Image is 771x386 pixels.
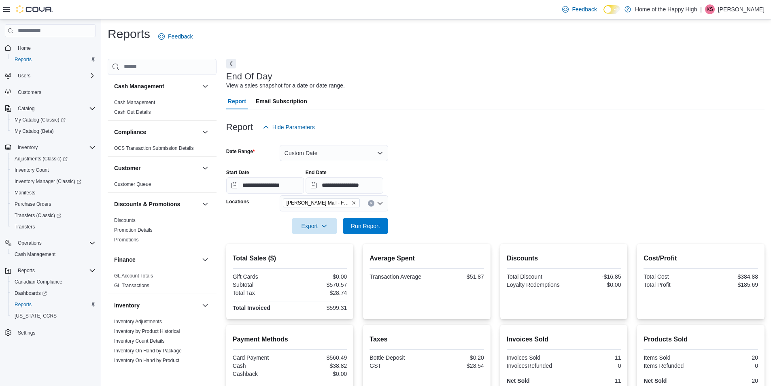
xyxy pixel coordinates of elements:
[11,199,55,209] a: Purchase Orders
[11,211,64,220] a: Transfers (Classic)
[291,290,347,296] div: $28.74
[226,81,345,90] div: View a sales snapshot for a date or date range.
[108,143,217,156] div: Compliance
[644,363,699,369] div: Items Refunded
[429,273,484,280] div: $51.87
[114,256,136,264] h3: Finance
[226,72,272,81] h3: End Of Day
[15,167,49,173] span: Inventory Count
[15,328,38,338] a: Settings
[11,250,59,259] a: Cash Management
[16,5,53,13] img: Cova
[18,73,30,79] span: Users
[15,279,62,285] span: Canadian Compliance
[15,301,32,308] span: Reports
[291,305,347,311] div: $599.31
[11,288,50,298] a: Dashboards
[343,218,388,234] button: Run Report
[644,354,699,361] div: Items Sold
[644,377,667,384] strong: Net Sold
[11,288,96,298] span: Dashboards
[233,273,288,280] div: Gift Cards
[8,310,99,322] button: [US_STATE] CCRS
[11,222,96,232] span: Transfers
[200,301,210,310] button: Inventory
[114,128,199,136] button: Compliance
[8,176,99,187] a: Inventory Manager (Classic)
[15,313,57,319] span: [US_STATE] CCRS
[11,177,96,186] span: Inventory Manager (Classic)
[429,354,484,361] div: $0.20
[377,200,383,207] button: Open list of options
[272,123,315,131] span: Hide Parameters
[114,128,146,136] h3: Compliance
[8,126,99,137] button: My Catalog (Beta)
[291,371,347,377] div: $0.00
[114,301,199,309] button: Inventory
[15,87,45,97] a: Customers
[8,187,99,198] button: Manifests
[11,311,60,321] a: [US_STATE] CCRS
[114,100,155,105] a: Cash Management
[18,89,41,96] span: Customers
[15,266,96,275] span: Reports
[370,335,484,344] h2: Taxes
[8,276,99,288] button: Canadian Compliance
[233,282,288,288] div: Subtotal
[114,109,151,115] span: Cash Out Details
[644,335,758,344] h2: Products Sold
[15,156,68,162] span: Adjustments (Classic)
[2,142,99,153] button: Inventory
[370,354,425,361] div: Bottle Deposit
[565,363,621,369] div: 0
[233,371,288,377] div: Cashback
[108,98,217,120] div: Cash Management
[200,163,210,173] button: Customer
[703,282,758,288] div: $185.69
[233,335,347,344] h2: Payment Methods
[15,266,38,275] button: Reports
[507,377,530,384] strong: Net Sold
[114,319,162,324] a: Inventory Adjustments
[11,300,96,309] span: Reports
[2,42,99,54] button: Home
[168,32,193,41] span: Feedback
[306,169,327,176] label: End Date
[11,300,35,309] a: Reports
[114,82,164,90] h3: Cash Management
[155,28,196,45] a: Feedback
[11,55,96,64] span: Reports
[256,93,307,109] span: Email Subscription
[200,81,210,91] button: Cash Management
[15,290,47,296] span: Dashboards
[228,93,246,109] span: Report
[700,4,702,14] p: |
[2,86,99,98] button: Customers
[15,71,34,81] button: Users
[280,145,388,161] button: Custom Date
[572,5,597,13] span: Feedback
[114,181,151,188] span: Customer Queue
[565,282,621,288] div: $0.00
[429,363,484,369] div: $28.54
[15,224,35,230] span: Transfers
[351,222,380,230] span: Run Report
[705,4,715,14] div: Kaysi Strome
[114,99,155,106] span: Cash Management
[200,199,210,209] button: Discounts & Promotions
[226,169,249,176] label: Start Date
[507,354,562,361] div: Invoices Sold
[368,200,374,207] button: Clear input
[114,273,153,279] a: GL Account Totals
[108,215,217,248] div: Discounts & Promotions
[226,59,236,68] button: Next
[114,218,136,223] a: Discounts
[114,338,165,344] a: Inventory Count Details
[11,177,85,186] a: Inventory Manager (Classic)
[370,363,425,369] div: GST
[2,70,99,81] button: Users
[114,358,179,363] a: Inventory On Hand by Product
[370,254,484,263] h2: Average Spent
[11,188,96,198] span: Manifests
